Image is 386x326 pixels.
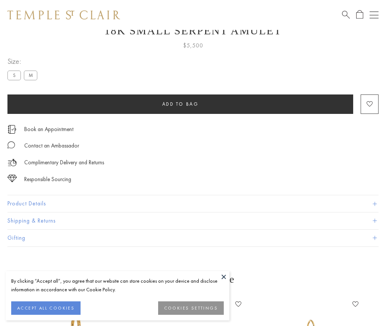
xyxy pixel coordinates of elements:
[356,10,363,19] a: Open Shopping Bag
[7,94,353,114] button: Add to bag
[342,10,350,19] a: Search
[370,10,379,19] button: Open navigation
[7,195,379,212] button: Product Details
[24,175,71,184] div: Responsible Sourcing
[7,230,379,246] button: Gifting
[11,277,224,294] div: By clicking “Accept all”, you agree that our website can store cookies on your device and disclos...
[24,141,79,150] div: Contact an Ambassador
[7,10,120,19] img: Temple St. Clair
[7,24,379,37] h1: 18K Small Serpent Amulet
[162,101,199,107] span: Add to bag
[24,158,104,167] p: Complimentary Delivery and Returns
[7,71,21,80] label: S
[158,301,224,315] button: COOKIES SETTINGS
[7,125,16,134] img: icon_appointment.svg
[183,41,203,50] span: $5,500
[24,71,37,80] label: M
[7,158,17,167] img: icon_delivery.svg
[7,55,40,68] span: Size:
[7,141,15,149] img: MessageIcon-01_2.svg
[7,212,379,229] button: Shipping & Returns
[7,175,17,182] img: icon_sourcing.svg
[24,125,73,133] a: Book an Appointment
[11,301,81,315] button: ACCEPT ALL COOKIES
